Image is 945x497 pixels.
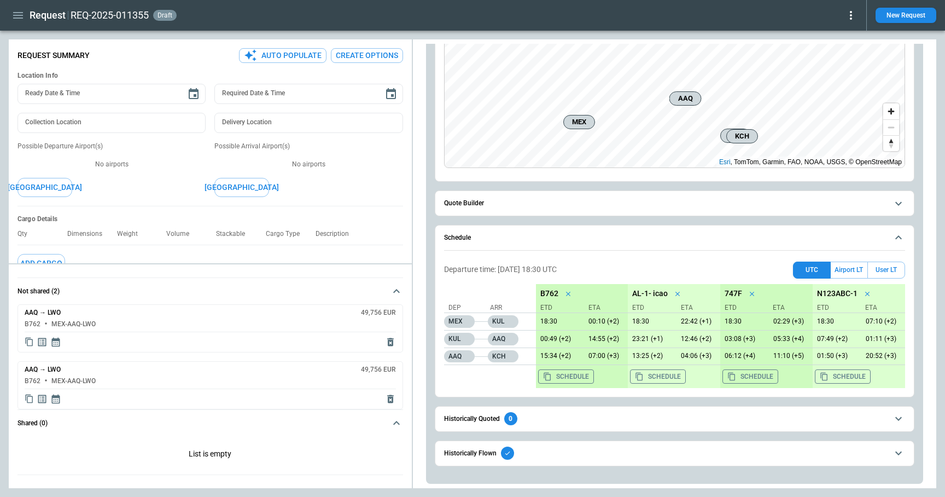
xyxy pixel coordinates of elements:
h6: Not shared (2) [17,288,60,295]
button: Choose date [380,83,402,105]
p: List is empty [17,436,403,475]
p: Dep [448,303,487,313]
p: ETD [725,303,764,313]
h6: Schedule [444,234,471,241]
p: AAQ [488,333,518,345]
p: ETD [540,303,580,313]
p: ETD [817,303,856,313]
h6: MEX-AAQ-LWO [51,321,96,328]
div: 0 [504,412,517,425]
p: Possible Departure Airport(s) [17,142,206,151]
h6: 49,756 EUR [361,309,396,316]
button: [GEOGRAPHIC_DATA] [17,178,72,197]
p: Departure time: [DATE] 18:30 UTC [444,265,557,274]
p: 11/09/25 [676,317,720,326]
p: 12/09/25 [584,335,628,343]
button: Create Options [331,48,403,63]
button: Copy the aircraft schedule to your clipboard [815,369,871,384]
span: KCH [731,131,753,142]
button: [GEOGRAPHIC_DATA] [214,178,269,197]
p: Possible Arrival Airport(s) [214,142,402,151]
span: KUL [725,130,746,141]
p: KUL [444,333,475,345]
p: 747F [725,289,742,298]
h6: AAQ → LWO [25,309,61,316]
button: Historically Quoted0 [444,407,905,431]
button: Copy the aircraft schedule to your clipboard [630,369,686,384]
button: Zoom out [883,119,899,135]
button: Historically Flown [444,441,905,466]
div: scrollable content [536,284,905,388]
p: 12/09/25 [628,352,672,360]
span: Display detailed quote content [37,394,48,404]
span: MEX [568,117,590,128]
p: ETD [632,303,672,313]
button: Shared (0) [17,410,403,436]
span: Copy quote content [25,337,34,348]
p: 12/09/25 [584,317,628,326]
span: Display detailed quote content [37,337,48,348]
p: Arr [490,303,528,313]
button: User LT [867,262,905,279]
h6: Cargo Details [17,215,403,223]
p: 10/09/25 [536,317,580,326]
p: 13/09/25 [861,335,905,343]
p: MEX [444,315,475,328]
p: ETA [584,303,624,313]
h6: Historically Flown [444,450,497,457]
p: Description [316,230,358,238]
p: 10/09/25 [628,317,672,326]
p: ETA [676,303,716,313]
div: Schedule [444,257,905,392]
h6: MEX-AAQ-LWO [51,378,96,385]
button: Choose date [183,83,205,105]
button: Copy the aircraft schedule to your clipboard [722,369,778,384]
p: KCH [488,350,518,362]
p: Dimensions [67,230,111,238]
p: 14/09/25 [769,335,813,343]
h6: AAQ → LWO [25,366,61,373]
p: No airports [17,160,206,169]
h6: Location Info [17,72,403,80]
span: draft [155,11,174,19]
p: 13/09/25 [813,352,856,360]
p: 13/09/25 [769,317,813,326]
p: 12/09/25 [536,335,580,343]
p: B762 [540,289,558,298]
button: Auto Populate [239,48,326,63]
p: Weight [117,230,147,238]
span: Copy quote content [25,394,34,404]
h6: Quote Builder [444,200,484,207]
span: AAQ [674,93,696,104]
p: ETA [861,303,901,313]
button: Zoom in [883,103,899,119]
p: 10/09/25 [813,317,856,326]
p: 15/09/25 [769,352,813,360]
canvas: Map [445,20,905,167]
p: AL-1- icao [632,289,668,298]
p: N123ABC-1 [817,289,857,298]
button: Not shared (2) [17,278,403,304]
button: Add Cargo [17,254,65,273]
div: , TomTom, Garmin, FAO, NOAA, USGS, © OpenStreetMap [719,157,902,167]
p: 10/09/25 [720,317,764,326]
button: Reset bearing to north [883,135,899,151]
div: Not shared (2) [17,436,403,475]
button: Airport LT [831,262,867,279]
p: 11/09/25 [628,335,672,343]
h6: B762 [25,321,40,328]
p: 14/09/25 [720,352,764,360]
button: Quote Builder [444,191,905,216]
span: Display quote schedule [50,394,61,404]
p: 12/09/25 [813,335,856,343]
p: KUL [488,315,518,328]
h2: REQ-2025-011355 [71,9,149,22]
p: Cargo Type [266,230,308,238]
p: 12/09/25 [536,352,580,360]
p: Request Summary [17,51,90,60]
p: ETA [768,303,808,313]
h6: B762 [25,378,40,385]
button: UTC [793,262,831,279]
a: Esri [719,158,731,166]
p: No airports [214,160,402,169]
